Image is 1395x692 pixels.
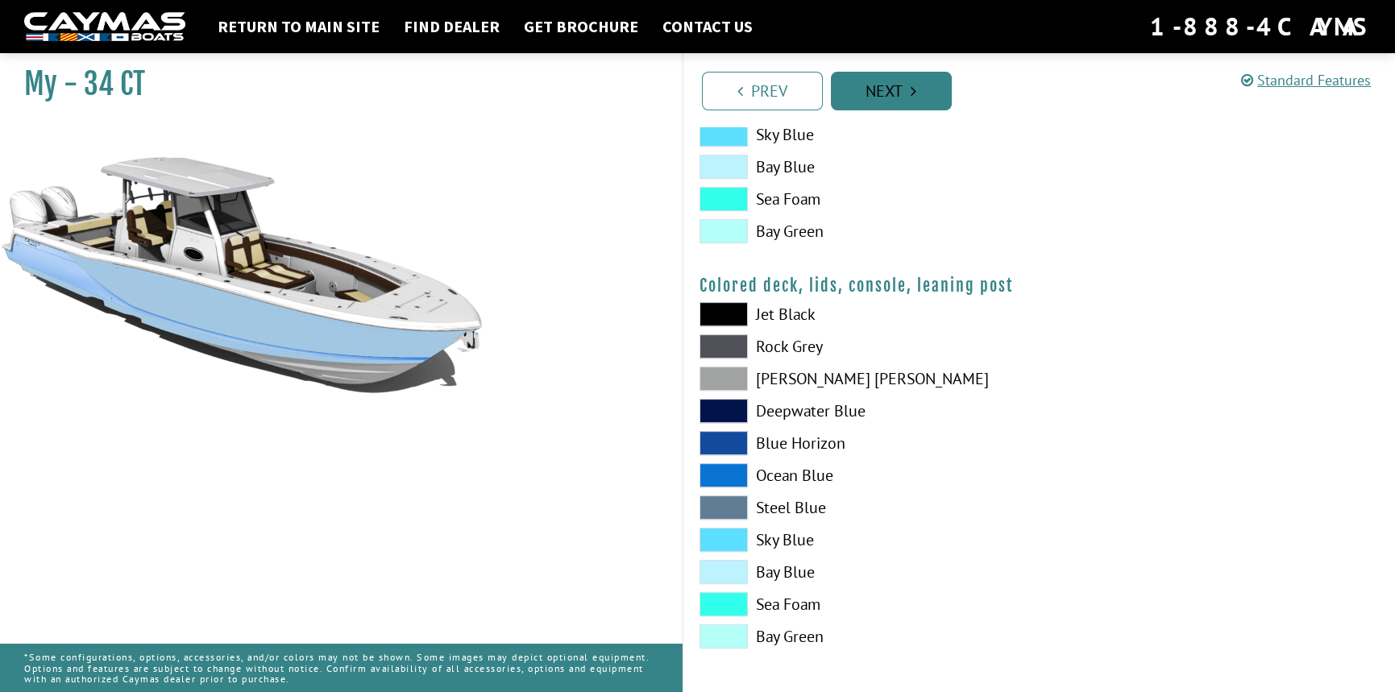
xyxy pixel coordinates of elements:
[700,187,1023,211] label: Sea Foam
[700,624,1023,648] label: Bay Green
[700,560,1023,584] label: Bay Blue
[210,16,388,37] a: Return to main site
[700,495,1023,520] label: Steel Blue
[700,463,1023,487] label: Ocean Blue
[700,219,1023,243] label: Bay Green
[516,16,646,37] a: Get Brochure
[700,399,1023,423] label: Deepwater Blue
[396,16,508,37] a: Find Dealer
[700,431,1023,455] label: Blue Horizon
[702,72,823,110] a: Prev
[700,367,1023,391] label: [PERSON_NAME] [PERSON_NAME]
[700,528,1023,552] label: Sky Blue
[24,12,185,42] img: white-logo-c9c8dbefe5ff5ceceb0f0178aa75bf4bb51f6bca0971e226c86eb53dfe498488.png
[831,72,952,110] a: Next
[700,592,1023,616] label: Sea Foam
[1241,71,1371,89] a: Standard Features
[700,122,1023,147] label: Sky Blue
[700,155,1023,179] label: Bay Blue
[700,276,1380,296] h4: Colored deck, lids, console, leaning post
[700,302,1023,326] label: Jet Black
[1150,9,1371,44] div: 1-888-4CAYMAS
[24,644,658,692] p: *Some configurations, options, accessories, and/or colors may not be shown. Some images may depic...
[24,66,641,102] h1: My - 34 CT
[654,16,761,37] a: Contact Us
[700,334,1023,358] label: Rock Grey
